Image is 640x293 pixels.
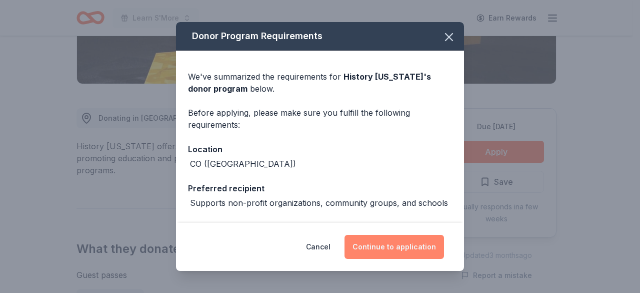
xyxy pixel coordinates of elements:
[188,143,452,156] div: Location
[306,235,330,259] button: Cancel
[188,107,452,131] div: Before applying, please make sure you fulfill the following requirements:
[190,197,448,209] div: Supports non-profit organizations, community groups, and schools
[188,182,452,195] div: Preferred recipient
[344,235,444,259] button: Continue to application
[176,22,464,51] div: Donor Program Requirements
[190,158,296,170] div: CO ([GEOGRAPHIC_DATA])
[188,221,452,234] div: Legal
[188,71,452,95] div: We've summarized the requirements for below.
